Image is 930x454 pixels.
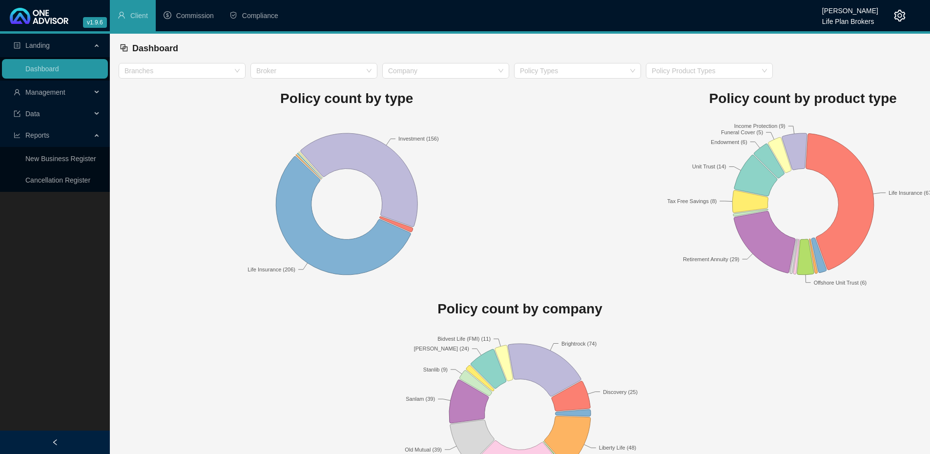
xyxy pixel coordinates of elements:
div: Life Plan Brokers [822,13,878,24]
span: safety [229,11,237,19]
a: New Business Register [25,155,96,163]
span: setting [894,10,906,21]
span: Client [130,12,148,20]
text: Income Protection (9) [734,123,785,129]
div: [PERSON_NAME] [822,2,878,13]
text: Funeral Cover (5) [721,129,763,135]
a: Dashboard [25,65,59,73]
span: Management [25,88,65,96]
span: Data [25,110,40,118]
span: import [14,110,21,117]
text: [PERSON_NAME] (24) [414,346,469,351]
img: 2df55531c6924b55f21c4cf5d4484680-logo-light.svg [10,8,68,24]
h1: Policy count by company [119,298,921,320]
text: Investment (156) [398,136,439,142]
span: Reports [25,131,49,139]
text: Old Mutual (39) [405,447,442,453]
text: Endowment (6) [711,139,747,144]
text: Bidvest Life (FMI) (11) [437,336,491,342]
span: user [118,11,125,19]
span: profile [14,42,21,49]
span: user [14,89,21,96]
text: Sanlam (39) [406,396,435,402]
text: Tax Free Savings (8) [667,198,716,204]
text: Stanlib (9) [423,367,448,372]
span: dollar [164,11,171,19]
text: Life Insurance (206) [248,266,295,272]
h1: Policy count by type [119,88,575,109]
text: Discovery (25) [603,389,638,395]
span: Commission [176,12,214,20]
text: Retirement Annuity (29) [683,256,740,262]
span: line-chart [14,132,21,139]
text: Offshore Unit Trust (6) [813,279,867,285]
span: Compliance [242,12,278,20]
text: Unit Trust (14) [692,164,726,169]
span: block [120,43,128,52]
span: Dashboard [132,43,178,53]
a: Cancellation Register [25,176,90,184]
span: v1.9.6 [83,17,107,28]
span: left [52,439,59,446]
text: Brightrock (74) [561,341,597,347]
text: Liberty Life (48) [599,445,636,451]
span: Landing [25,41,50,49]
